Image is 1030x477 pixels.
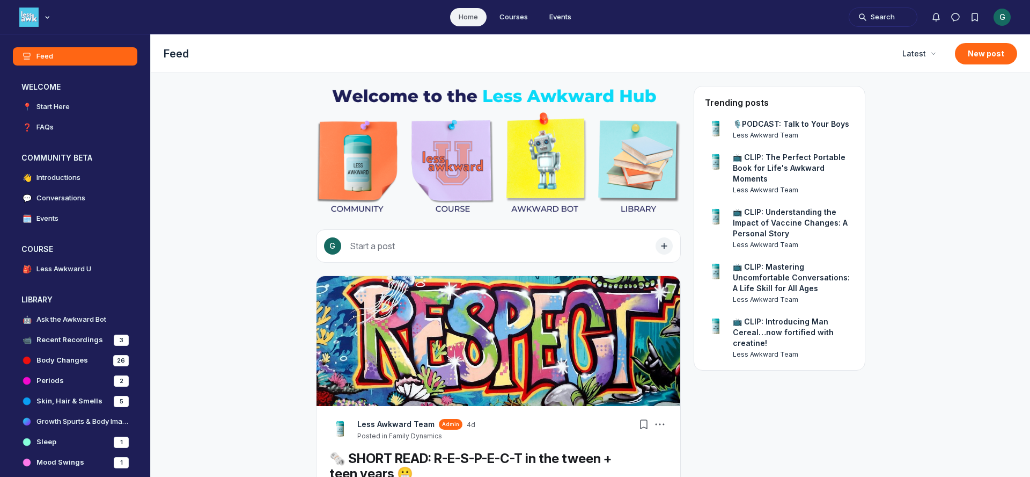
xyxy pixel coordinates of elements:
span: 👋 [21,172,32,183]
button: Less Awkward Hub logo [19,6,53,28]
span: 📹 [21,335,32,345]
h3: COURSE [21,244,53,255]
h4: Ask the Awkward Bot [36,314,106,325]
h4: Conversations [36,193,85,204]
a: View user profile [705,262,726,283]
button: View Less Awkward Team profileAdmin4dPosted in Family Dynamics [357,419,475,440]
a: View user profile [733,240,854,250]
button: COURSECollapse space [13,241,137,258]
a: Skin, Hair & Smells5 [13,392,137,410]
button: Start a post [316,229,681,263]
a: 🗓️Events [13,209,137,228]
a: Courses [491,8,536,26]
button: COMMUNITY BETACollapse space [13,149,137,167]
a: View user profile [733,131,849,140]
a: Body Changes26 [13,351,137,370]
div: G [994,9,1011,26]
h4: Body Changes [36,355,88,366]
a: 🎒Less Awkward U [13,260,137,278]
a: 📍Start Here [13,98,137,116]
div: 1 [114,437,129,448]
div: 5 [114,396,129,407]
a: View user profile [733,185,854,195]
a: 💬Conversations [13,189,137,207]
h4: Sleep [36,437,56,447]
button: Post actions [652,417,667,432]
img: Less Awkward Hub logo [19,8,39,27]
a: ❓FAQs [13,118,137,136]
h4: Skin, Hair & Smells [36,396,102,407]
h3: COMMUNITY BETA [21,153,92,163]
a: 🤖Ask the Awkward Bot [13,310,137,329]
h4: Events [36,213,58,224]
a: 📹Recent Recordings3 [13,331,137,349]
a: View user profile [705,119,726,140]
span: 🗓️ [21,213,32,224]
header: Page Header [151,34,1030,73]
a: View user profile [705,152,726,174]
img: post cover image [317,276,680,406]
a: Feed [13,47,137,66]
h4: Mood Swings [36,457,84,468]
a: Sleep1 [13,433,137,451]
a: 📺 CLIP: The Perfect Portable Book for Life's Awkward Moments [733,152,854,184]
div: G [324,237,341,255]
div: 2 [114,375,129,387]
span: Latest [902,48,926,59]
a: 📺 CLIP: Mastering Uncomfortable Conversations: A Life Skill for All Ages [733,262,854,294]
h4: FAQs [36,122,54,133]
a: 4d [467,421,475,429]
button: User menu options [994,9,1011,26]
button: Notifications [926,8,946,27]
span: 📍 [21,102,32,112]
h4: Introductions [36,172,80,183]
button: Bookmarks [636,417,651,432]
a: Events [541,8,580,26]
button: Direct messages [946,8,965,27]
span: ❓ [21,122,32,133]
span: 🎒 [21,264,32,274]
h3: LIBRARY [21,294,53,305]
a: Growth Spurts & Body Image [13,413,137,431]
h4: Trending posts [705,97,769,108]
a: View Less Awkward Team profile [329,419,351,440]
a: 📺 CLIP: Introducing Man Cereal…now fortified with creatine! [733,316,854,349]
span: Admin [442,421,459,428]
span: 💬 [21,193,32,204]
button: Bookmarks [965,8,984,27]
button: New post [955,43,1017,64]
a: View user profile [705,316,726,338]
h4: Feed [36,51,53,62]
button: LIBRARYCollapse space [13,291,137,308]
div: 3 [114,335,129,346]
a: View Less Awkward Team profile [357,419,435,430]
h4: Recent Recordings [36,335,103,345]
h1: Feed [164,46,887,61]
a: Mood Swings1 [13,453,137,472]
button: Search [849,8,917,27]
h4: Growth Spurts & Body Image [36,416,129,427]
span: Start a post [350,241,395,251]
a: Home [450,8,487,26]
a: Periods2 [13,372,137,390]
a: View user profile [733,295,854,305]
a: 👋Introductions [13,169,137,187]
h4: Less Awkward U [36,264,91,274]
h3: WELCOME [21,82,61,92]
a: View user profile [733,350,854,359]
a: View user profile [705,207,726,228]
a: 🎙️PODCAST: Talk to Your Boys [733,119,849,129]
span: 🤖 [21,314,32,325]
button: WELCOMECollapse space [13,78,137,96]
button: Posted in Family Dynamics [357,432,442,440]
div: 26 [113,355,129,366]
h4: Start Here [36,102,70,112]
a: 📺 CLIP: Understanding the Impact of Vaccine Changes: A Personal Story [733,207,854,239]
h4: Periods [36,375,64,386]
button: Latest [896,44,942,63]
div: 1 [114,457,129,468]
